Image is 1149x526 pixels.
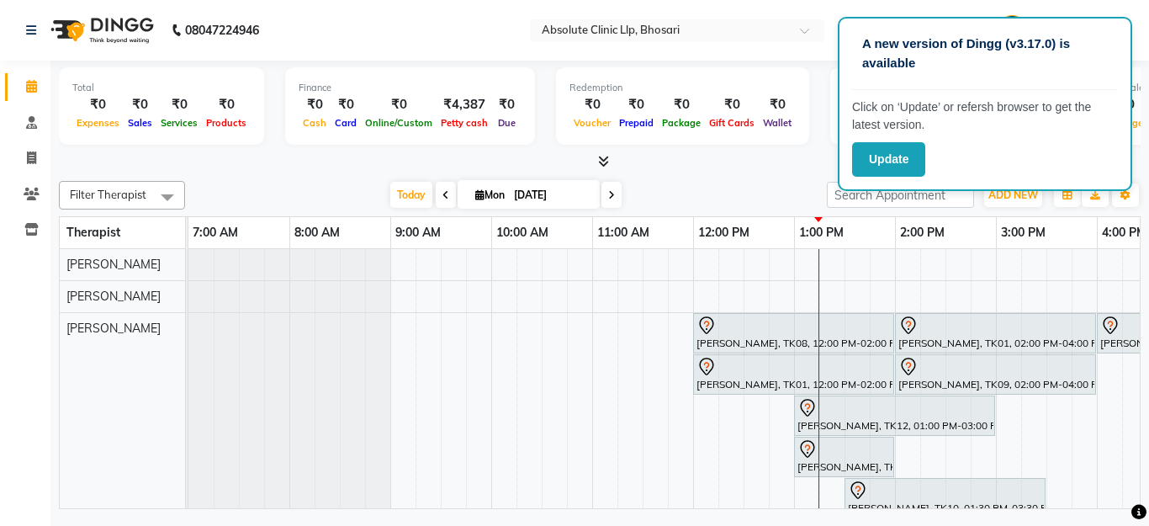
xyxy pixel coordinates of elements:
span: Therapist [66,225,120,240]
a: 12:00 PM [694,220,754,245]
span: Wallet [759,117,796,129]
div: ₹0 [202,95,251,114]
div: Redemption [569,81,796,95]
a: 11:00 AM [593,220,654,245]
div: ₹0 [705,95,759,114]
img: logo [43,7,158,54]
span: Sales [124,117,156,129]
div: [PERSON_NAME], TK11, 01:00 PM-02:00 PM, SKIN TAG/MOLE REMOVAL [796,439,892,475]
div: ₹0 [124,95,156,114]
a: 7:00 AM [188,220,242,245]
span: Card [331,117,361,129]
div: [PERSON_NAME], TK01, 02:00 PM-04:00 PM, Skin Treatment - Co2 [897,316,1094,351]
div: [PERSON_NAME], TK10, 01:30 PM-03:30 PM, Skin Treatment - Peel(Face) [846,481,1044,516]
span: Gift Cards [705,117,759,129]
div: ₹0 [299,95,331,114]
p: Click on ‘Update’ or refersh browser to get the latest version. [852,98,1118,134]
div: ₹4,387 [437,95,492,114]
div: ₹0 [492,95,522,114]
span: [PERSON_NAME] [66,289,161,304]
div: ₹0 [72,95,124,114]
div: ₹0 [331,95,361,114]
div: [PERSON_NAME], TK01, 12:00 PM-02:00 PM, [MEDICAL_DATA] [695,357,892,392]
span: Due [494,117,520,129]
button: ADD NEW [984,183,1042,207]
button: Update [852,142,925,177]
span: Prepaid [615,117,658,129]
a: 3:00 PM [997,220,1050,245]
span: Online/Custom [361,117,437,129]
span: [PERSON_NAME] [66,257,161,272]
span: Petty cash [437,117,492,129]
a: 10:00 AM [492,220,553,245]
div: ₹0 [759,95,796,114]
div: ₹0 [361,95,437,114]
p: A new version of Dingg (v3.17.0) is available [862,35,1108,72]
span: Today [390,182,432,208]
input: Search Appointment [827,182,974,208]
img: Priyanka More [998,15,1027,45]
span: Filter Therapist [70,188,146,201]
div: [PERSON_NAME], TK08, 12:00 PM-02:00 PM, Skin Treatment - Serum Insertion (Vit C) [695,316,892,351]
div: ₹0 [615,95,658,114]
input: 2025-09-01 [509,183,593,208]
a: 2:00 PM [896,220,949,245]
div: [PERSON_NAME], TK12, 01:00 PM-03:00 PM, Skin Treatment - Ipl Laser [796,398,993,433]
span: [PERSON_NAME] [66,321,161,336]
span: Expenses [72,117,124,129]
span: Products [202,117,251,129]
a: 8:00 AM [290,220,344,245]
div: [PERSON_NAME], TK09, 02:00 PM-04:00 PM, Skin Treatment - Peel(Face) [897,357,1094,392]
span: Voucher [569,117,615,129]
span: Package [658,117,705,129]
div: Total [72,81,251,95]
span: Services [156,117,202,129]
div: ₹0 [156,95,202,114]
a: 1:00 PM [795,220,848,245]
div: ₹0 [658,95,705,114]
div: ₹0 [569,95,615,114]
span: Mon [471,189,509,201]
div: Finance [299,81,522,95]
a: 9:00 AM [391,220,445,245]
span: Cash [299,117,331,129]
b: 08047224946 [185,7,259,54]
span: ADD NEW [988,189,1038,201]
